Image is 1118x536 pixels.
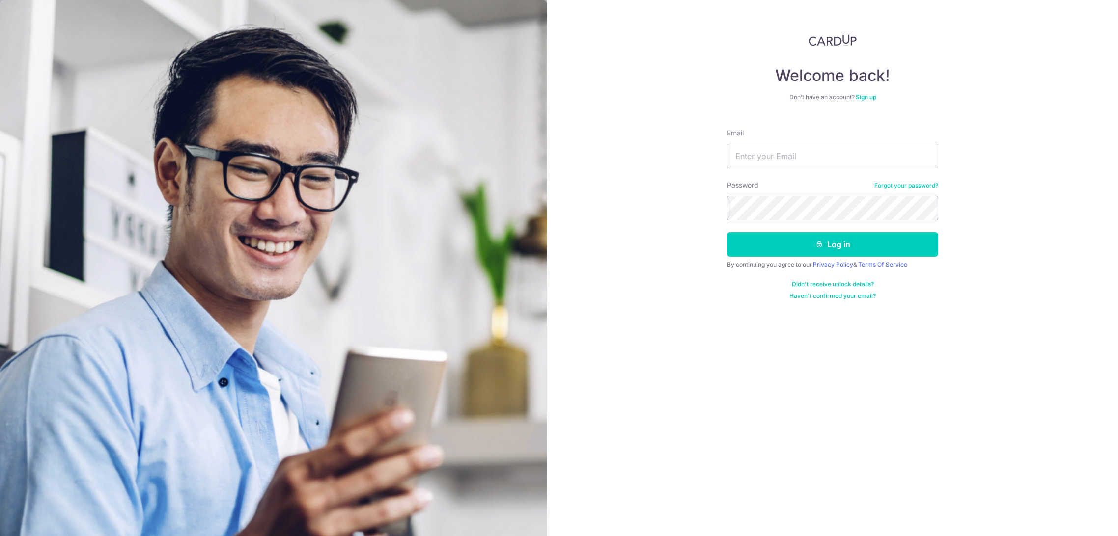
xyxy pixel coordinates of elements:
label: Email [727,128,744,138]
a: Terms Of Service [858,261,907,268]
h4: Welcome back! [727,66,938,85]
a: Forgot your password? [874,182,938,189]
div: Don’t have an account? [727,93,938,101]
input: Enter your Email [727,144,938,168]
button: Log in [727,232,938,257]
a: Haven't confirmed your email? [789,292,876,300]
img: CardUp Logo [809,34,857,46]
div: By continuing you agree to our & [727,261,938,268]
a: Didn't receive unlock details? [792,280,874,288]
a: Sign up [856,93,876,101]
a: Privacy Policy [813,261,853,268]
label: Password [727,180,758,190]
